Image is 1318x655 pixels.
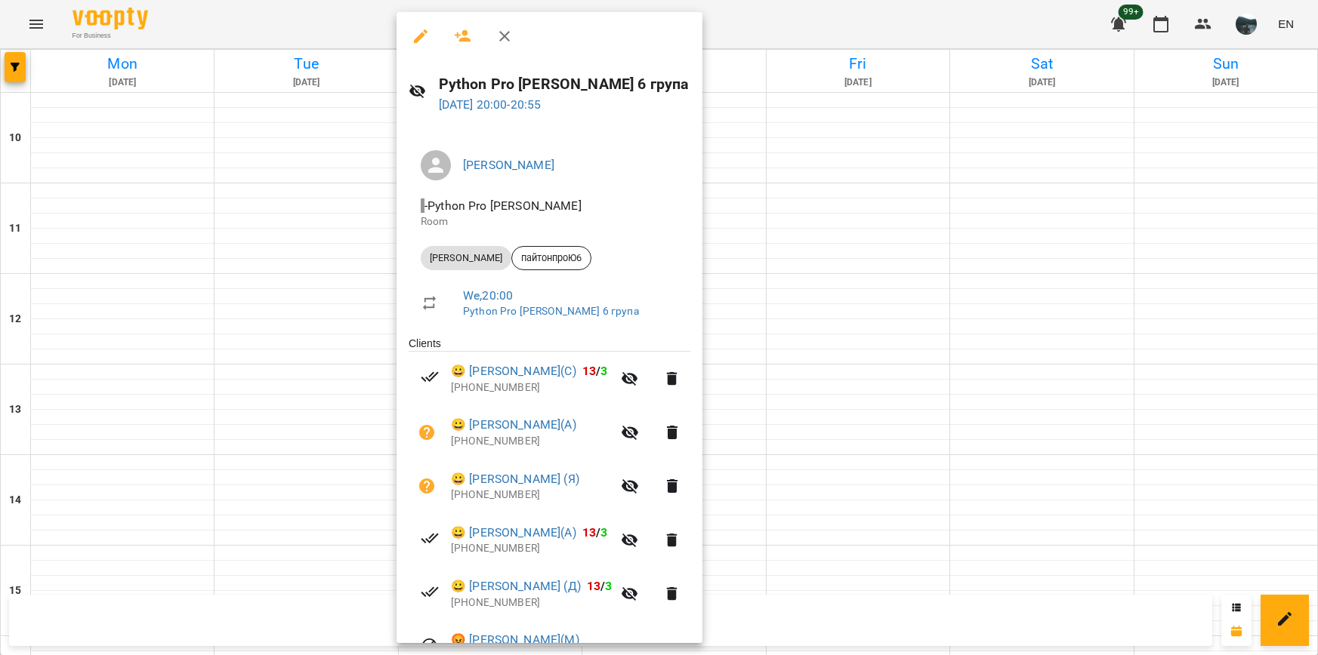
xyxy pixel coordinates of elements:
a: 😀 [PERSON_NAME](С) [451,362,576,380]
span: 3 [600,364,607,378]
b: / [582,364,608,378]
h6: Python Pro [PERSON_NAME] 6 група [439,72,690,96]
span: 13 [582,525,596,540]
svg: Paid [421,529,439,547]
a: 😡 [PERSON_NAME](М) [451,631,579,649]
a: 😀 [PERSON_NAME] (Д) [451,577,581,595]
a: [DATE] 20:00-20:55 [439,97,542,112]
a: Python Pro [PERSON_NAME] 6 група [463,305,639,317]
a: 😀 [PERSON_NAME](А) [451,524,576,542]
span: 13 [582,364,596,378]
a: 😀 [PERSON_NAME] (Я) [451,470,579,488]
p: [PHONE_NUMBER] [451,434,612,449]
p: [PHONE_NUMBER] [451,380,612,395]
span: пайтонпроЮ6 [512,251,591,265]
b: / [587,579,613,593]
svg: Paid [421,583,439,601]
b: / [582,525,608,540]
div: пайтонпроЮ6 [511,246,591,270]
p: [PHONE_NUMBER] [451,487,612,503]
p: Room [421,214,678,229]
a: [PERSON_NAME] [463,158,554,172]
svg: Visit canceled [421,637,439,655]
p: [PHONE_NUMBER] [451,541,612,556]
span: 3 [600,525,607,540]
a: 😀 [PERSON_NAME](А) [451,416,576,434]
button: Unpaid. Bill the attendance? [409,468,445,504]
p: [PHONE_NUMBER] [451,595,612,610]
a: We , 20:00 [463,288,513,303]
span: 3 [605,579,612,593]
svg: Paid [421,367,439,386]
span: - Python Pro [PERSON_NAME] [421,198,585,213]
span: 13 [587,579,600,593]
span: [PERSON_NAME] [421,251,511,265]
button: Unpaid. Bill the attendance? [409,414,445,451]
